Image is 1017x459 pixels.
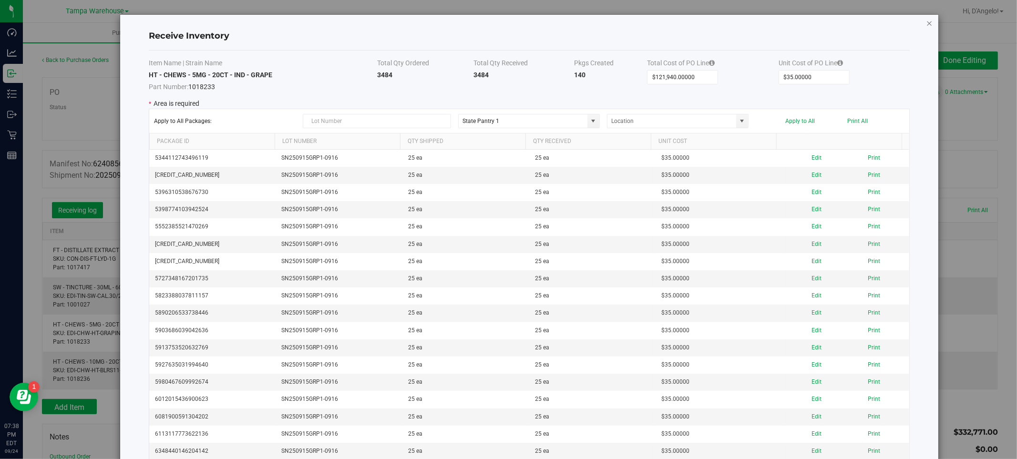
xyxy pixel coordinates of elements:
button: Print All [847,118,868,124]
iframe: Resource center unread badge [28,381,40,393]
th: Package Id [149,133,275,150]
button: Print [868,188,880,197]
button: Print [868,360,880,369]
input: Unit Cost [779,71,849,84]
td: 25 ea [402,322,529,339]
td: SN250915GRP1-0916 [276,339,403,357]
button: Print [868,326,880,335]
button: Edit [812,326,822,335]
h4: Receive Inventory [149,30,910,42]
span: Area is required [154,100,199,107]
td: 25 ea [529,150,656,167]
td: $35.00000 [656,287,783,305]
th: Total Cost of PO Line [647,58,778,70]
th: Qty Shipped [400,133,525,150]
td: 25 ea [402,391,529,408]
button: Print [868,171,880,180]
i: Specifying a total cost will update all package costs. [709,60,715,66]
td: 5913753520632769 [149,339,276,357]
td: $35.00000 [656,167,783,184]
button: Print [868,308,880,317]
td: 25 ea [529,218,656,235]
button: Print [868,153,880,163]
td: SN250915GRP1-0916 [276,184,403,201]
td: 25 ea [529,253,656,270]
td: $35.00000 [656,322,783,339]
td: 25 ea [402,339,529,357]
button: Print [868,395,880,404]
td: SN250915GRP1-0916 [276,408,403,426]
button: Print [868,257,880,266]
td: 5890206533738446 [149,305,276,322]
td: $35.00000 [656,150,783,167]
td: 25 ea [529,322,656,339]
td: $35.00000 [656,426,783,443]
td: 25 ea [402,218,529,235]
td: 6081900591304202 [149,408,276,426]
td: SN250915GRP1-0916 [276,201,403,218]
button: Edit [812,257,822,266]
input: Total Cost [647,71,718,84]
td: SN250915GRP1-0916 [276,322,403,339]
button: Edit [812,188,822,197]
button: Print [868,274,880,283]
button: Edit [812,205,822,214]
button: Print [868,412,880,421]
button: Print [868,447,880,456]
button: Edit [812,447,822,456]
td: 25 ea [402,287,529,305]
button: Edit [812,360,822,369]
button: Print [868,343,880,352]
td: 5727348167201735 [149,270,276,287]
button: Edit [812,171,822,180]
td: 25 ea [529,270,656,287]
td: $35.00000 [656,236,783,253]
input: Area [459,114,587,128]
td: [CREDIT_CARD_NUMBER] [149,253,276,270]
button: Edit [812,429,822,439]
td: 5398774103942524 [149,201,276,218]
td: 25 ea [402,150,529,167]
td: [CREDIT_CARD_NUMBER] [149,167,276,184]
td: 25 ea [402,408,529,426]
td: $35.00000 [656,408,783,426]
td: $35.00000 [656,391,783,408]
input: Lot Number [303,114,452,128]
button: Edit [812,343,822,352]
button: Print [868,240,880,249]
td: 25 ea [402,201,529,218]
td: [CREDIT_CARD_NUMBER] [149,236,276,253]
td: 25 ea [402,253,529,270]
td: $35.00000 [656,218,783,235]
th: Item Name | Strain Name [149,58,377,70]
button: Print [868,222,880,231]
strong: 3484 [377,71,392,79]
td: 6012015436900623 [149,391,276,408]
td: 6113117773622136 [149,426,276,443]
td: $35.00000 [656,357,783,374]
button: Edit [812,377,822,387]
td: SN250915GRP1-0916 [276,150,403,167]
button: Print [868,429,880,439]
td: SN250915GRP1-0916 [276,167,403,184]
span: Part Number: [149,83,188,91]
td: 5552385521470269 [149,218,276,235]
td: 25 ea [529,391,656,408]
strong: 3484 [473,71,489,79]
span: Apply to All Packages: [154,118,296,124]
input: Location [607,114,736,128]
td: SN250915GRP1-0916 [276,426,403,443]
td: 25 ea [402,357,529,374]
th: Qty Received [525,133,651,150]
td: 25 ea [402,374,529,391]
span: 1018233 [149,80,377,92]
td: SN250915GRP1-0916 [276,374,403,391]
strong: HT - CHEWS - 5MG - 20CT - IND - GRAPE [149,71,272,79]
td: 25 ea [529,287,656,305]
button: Edit [812,395,822,404]
td: 5344112743496119 [149,150,276,167]
td: SN250915GRP1-0916 [276,287,403,305]
td: 25 ea [402,167,529,184]
th: Lot Number [275,133,400,150]
td: SN250915GRP1-0916 [276,218,403,235]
